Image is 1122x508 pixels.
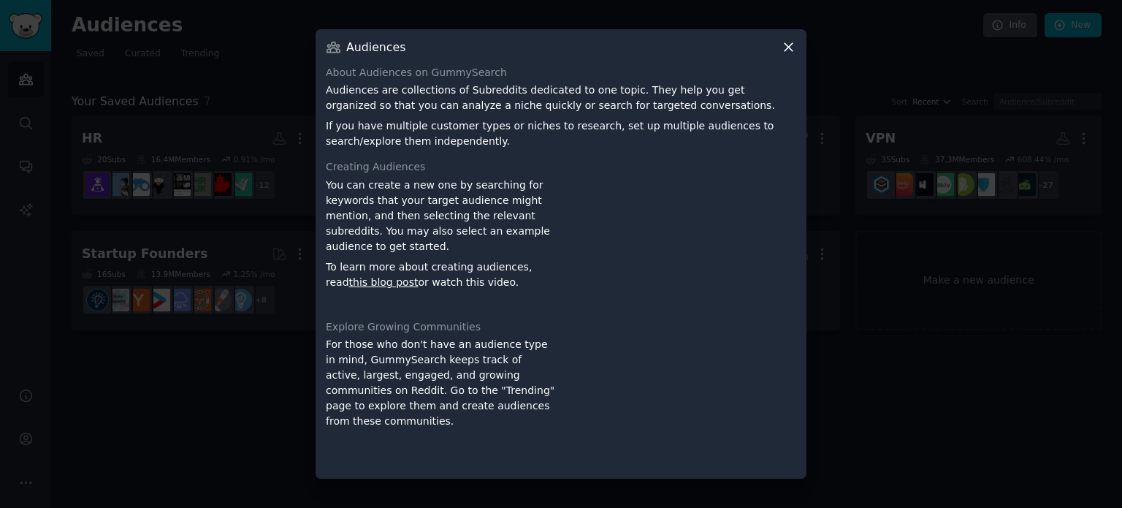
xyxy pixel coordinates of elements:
h3: Audiences [346,39,405,55]
iframe: YouTube video player [566,178,796,309]
div: Explore Growing Communities [326,319,796,335]
p: If you have multiple customer types or niches to research, set up multiple audiences to search/ex... [326,118,796,149]
div: Creating Audiences [326,159,796,175]
iframe: YouTube video player [566,337,796,469]
p: Audiences are collections of Subreddits dedicated to one topic. They help you get organized so th... [326,83,796,113]
p: You can create a new one by searching for keywords that your target audience might mention, and t... [326,178,556,254]
p: To learn more about creating audiences, read or watch this video. [326,259,556,290]
div: For those who don't have an audience type in mind, GummySearch keeps track of active, largest, en... [326,337,556,469]
div: About Audiences on GummySearch [326,65,796,80]
a: this blog post [349,276,419,288]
